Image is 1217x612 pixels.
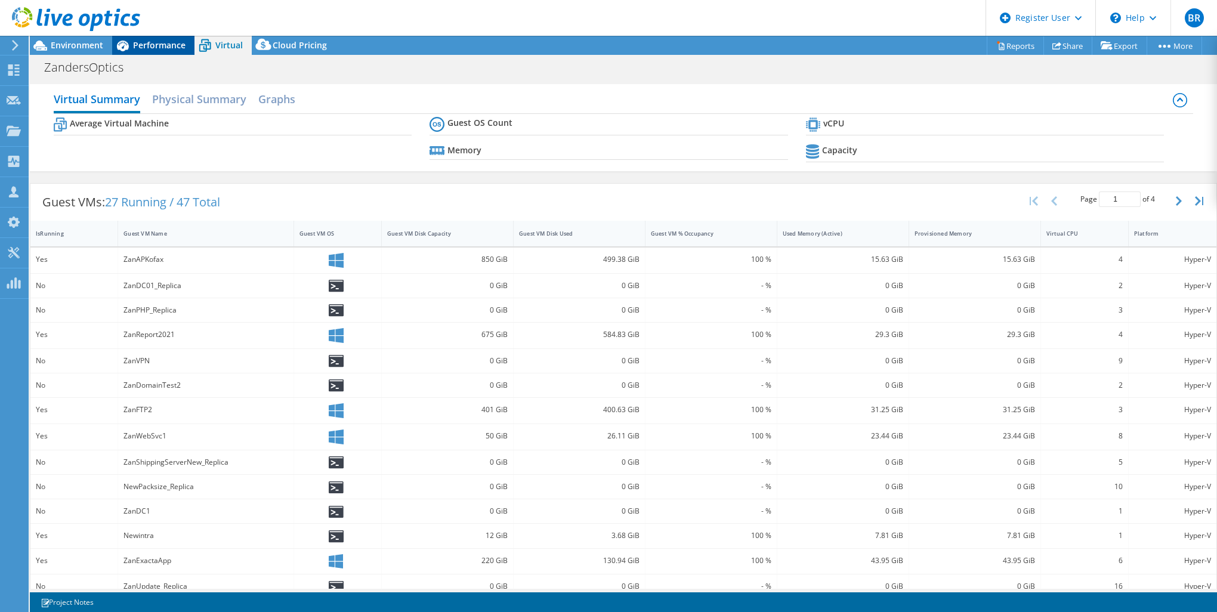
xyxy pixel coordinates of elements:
div: Yes [36,328,112,341]
b: vCPU [823,118,844,129]
div: 43.95 GiB [783,554,903,567]
div: 8 [1046,429,1123,443]
div: NewPacksize_Replica [123,480,288,493]
div: 7.81 GiB [783,529,903,542]
div: 31.25 GiB [915,403,1035,416]
div: 499.38 GiB [519,253,640,266]
div: 16 [1046,580,1123,593]
b: Guest OS Count [447,117,512,129]
div: 1 [1046,505,1123,518]
span: 27 Running / 47 Total [105,194,220,210]
div: 15.63 GiB [915,253,1035,266]
div: 10 [1046,480,1123,493]
div: ZanWebSvc1 [123,429,288,443]
div: 0 GiB [783,456,903,469]
input: jump to page [1099,191,1141,207]
div: No [36,456,112,469]
div: 0 GiB [783,304,903,317]
h2: Virtual Summary [54,87,140,113]
div: Guest VM OS [299,230,362,237]
div: Hyper-V [1134,456,1211,469]
b: Average Virtual Machine [70,118,169,129]
div: ZanAPKofax [123,253,288,266]
div: 0 GiB [915,580,1035,593]
div: 6 [1046,554,1123,567]
div: Hyper-V [1134,429,1211,443]
div: 220 GiB [387,554,508,567]
div: IsRunning [36,230,98,237]
div: - % [651,505,771,518]
div: 130.94 GiB [519,554,640,567]
div: 0 GiB [519,480,640,493]
div: Hyper-V [1134,580,1211,593]
div: - % [651,279,771,292]
div: Used Memory (Active) [783,230,889,237]
svg: \n [1110,13,1121,23]
div: Newintra [123,529,288,542]
a: Project Notes [32,595,102,610]
span: 4 [1151,194,1155,204]
div: 3.68 GiB [519,529,640,542]
span: Performance [133,39,186,51]
div: 2 [1046,279,1123,292]
div: 23.44 GiB [783,429,903,443]
div: 0 GiB [387,304,508,317]
div: 0 GiB [783,505,903,518]
div: 0 GiB [519,379,640,392]
h2: Physical Summary [152,87,246,111]
div: ZanFTP2 [123,403,288,416]
div: 12 GiB [387,529,508,542]
div: 401 GiB [387,403,508,416]
div: 0 GiB [915,304,1035,317]
div: Guest VMs: [30,184,232,221]
div: Yes [36,403,112,416]
div: No [36,480,112,493]
div: 0 GiB [915,354,1035,367]
span: Cloud Pricing [273,39,327,51]
a: More [1147,36,1202,55]
div: 43.95 GiB [915,554,1035,567]
div: Yes [36,253,112,266]
div: 50 GiB [387,429,508,443]
div: 850 GiB [387,253,508,266]
div: Yes [36,529,112,542]
div: 100 % [651,554,771,567]
div: Hyper-V [1134,354,1211,367]
div: 0 GiB [915,379,1035,392]
div: 0 GiB [783,279,903,292]
div: 100 % [651,529,771,542]
div: 584.83 GiB [519,328,640,341]
div: 0 GiB [783,480,903,493]
div: - % [651,480,771,493]
div: Hyper-V [1134,379,1211,392]
div: 0 GiB [387,505,508,518]
div: Hyper-V [1134,279,1211,292]
div: 1 [1046,529,1123,542]
div: 9 [1046,354,1123,367]
div: 0 GiB [915,505,1035,518]
div: Hyper-V [1134,529,1211,542]
div: No [36,304,112,317]
div: ZanShippingServerNew_Replica [123,456,288,469]
div: ZanVPN [123,354,288,367]
div: 100 % [651,429,771,443]
h2: Graphs [258,87,295,111]
div: Guest VM Disk Used [519,230,625,237]
div: 0 GiB [519,304,640,317]
div: 0 GiB [519,580,640,593]
div: 100 % [651,403,771,416]
span: Page of [1080,191,1155,207]
div: Hyper-V [1134,480,1211,493]
div: 4 [1046,253,1123,266]
div: ZanExactaApp [123,554,288,567]
div: 100 % [651,328,771,341]
a: Share [1043,36,1092,55]
div: 0 GiB [387,480,508,493]
div: ZanPHP_Replica [123,304,288,317]
div: - % [651,379,771,392]
div: Yes [36,429,112,443]
div: 26.11 GiB [519,429,640,443]
div: ZanUpdate_Replica [123,580,288,593]
div: Hyper-V [1134,253,1211,266]
div: - % [651,456,771,469]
